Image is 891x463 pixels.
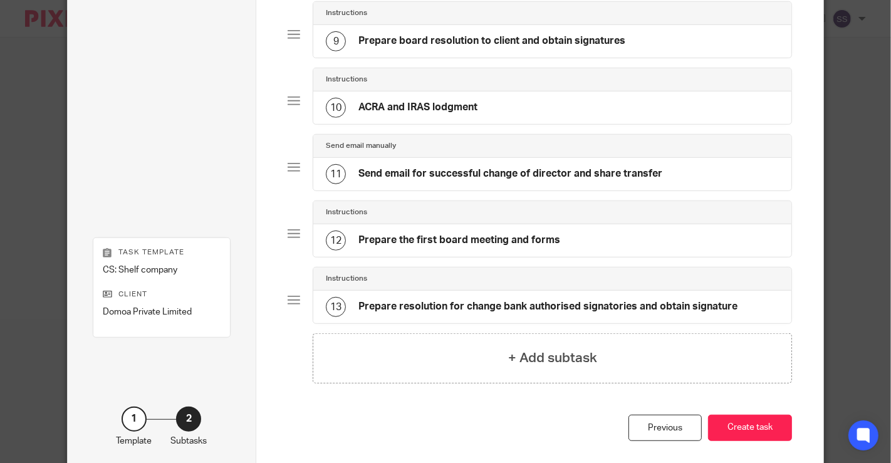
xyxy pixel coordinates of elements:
[326,164,346,184] div: 11
[326,98,346,118] div: 10
[103,289,221,299] p: Client
[358,34,625,48] h4: Prepare board resolution to client and obtain signatures
[103,247,221,258] p: Task template
[103,306,221,318] p: Domoa Private Limited
[176,407,201,432] div: 2
[628,415,702,442] div: Previous
[326,141,396,151] h4: Send email manually
[170,435,207,447] p: Subtasks
[358,101,477,114] h4: ACRA and IRAS lodgment
[326,274,367,284] h4: Instructions
[326,75,367,85] h4: Instructions
[326,31,346,51] div: 9
[326,231,346,251] div: 12
[708,415,792,442] button: Create task
[358,300,737,313] h4: Prepare resolution for change bank authorised signatories and obtain signature
[116,435,152,447] p: Template
[326,297,346,317] div: 13
[358,167,662,180] h4: Send email for successful change of director and share transfer
[103,264,221,276] p: CS: Shelf company
[326,8,367,18] h4: Instructions
[508,348,597,368] h4: + Add subtask
[326,207,367,217] h4: Instructions
[122,407,147,432] div: 1
[358,234,560,247] h4: Prepare the first board meeting and forms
